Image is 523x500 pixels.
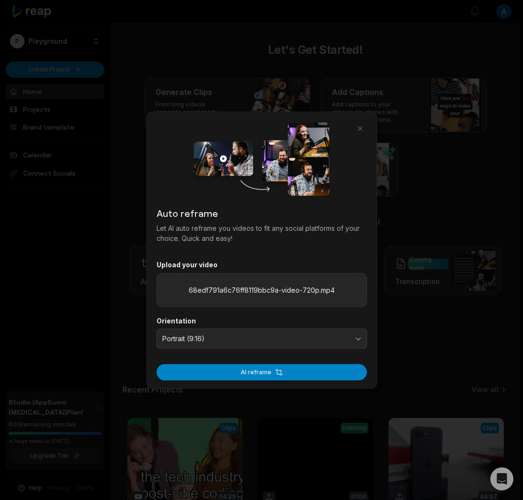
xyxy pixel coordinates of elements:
[157,329,367,349] button: Portrait (9:16)
[157,206,367,220] h2: Auto reframe
[194,122,329,196] img: auto_reframe_dialog.png
[189,285,335,295] label: 68edf791a6c76ff8119bbc9a-video-720p.mp4
[157,223,367,243] p: Let AI auto reframe you videos to fit any social platforms of your choice. Quick and easy!
[157,364,367,380] button: AI reframe
[162,334,348,343] span: Portrait (9:16)
[157,261,367,269] label: Upload your video
[157,316,367,325] label: Orientation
